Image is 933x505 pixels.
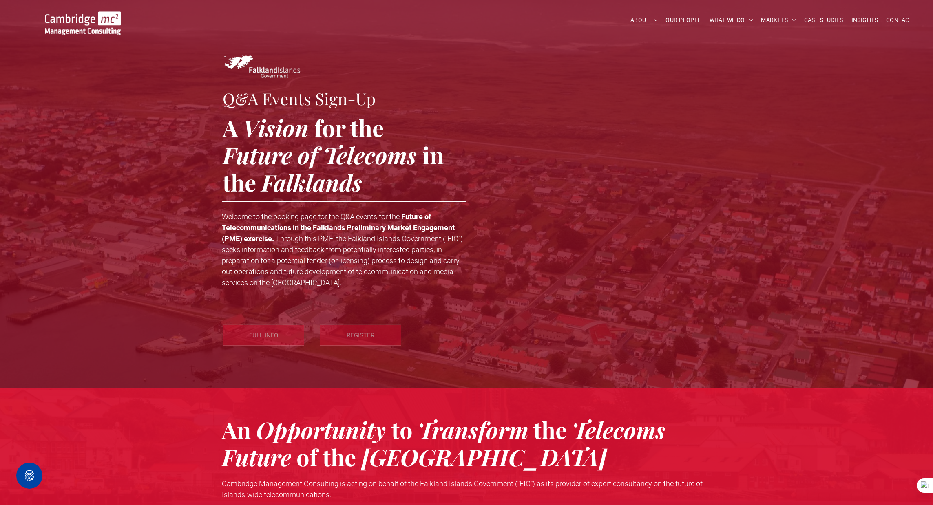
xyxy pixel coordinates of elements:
span: for the [314,112,384,143]
span: Transform [418,414,528,445]
span: the Falkland Islands Government (“FIG”) seeks information and feedback from potentially intereste... [222,234,463,287]
span: Vision [243,112,309,143]
a: WHAT WE DO [705,14,757,26]
span: Welcome to the booking page for the Q&A events for the [222,212,400,221]
span: A [223,112,238,143]
a: REGISTER [320,325,401,346]
a: MARKETS [757,14,800,26]
span: Telecoms Future [222,414,665,472]
span: the [223,167,256,197]
span: FULL INFO [249,325,278,346]
span: REGISTER [347,325,374,346]
strong: Future of Telecommunications in the Falklands Preliminary Market Engagement (PME) exercise. [222,212,455,243]
span: Falklands [261,167,362,197]
span: in [422,139,444,170]
img: Go to Homepage [45,11,121,35]
span: Through this PME, [276,234,334,243]
a: CASE STUDIES [800,14,847,26]
span: Cambridge Management Consulting is acting on behalf of the Falkland Islands Government (“FIG”) as... [222,479,703,499]
span: Q&A Events Sign-Up [223,88,376,109]
span: to [391,414,413,445]
a: INSIGHTS [847,14,882,26]
a: FULL INFO [223,325,304,346]
span: of the [296,441,356,472]
span: Opportunity [256,414,386,445]
a: CONTACT [882,14,917,26]
span: An [222,414,251,445]
span: Future of Telecoms [223,139,417,170]
a: ABOUT [626,14,662,26]
a: OUR PEOPLE [661,14,705,26]
span: [GEOGRAPHIC_DATA] [361,441,607,472]
span: the [533,414,567,445]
